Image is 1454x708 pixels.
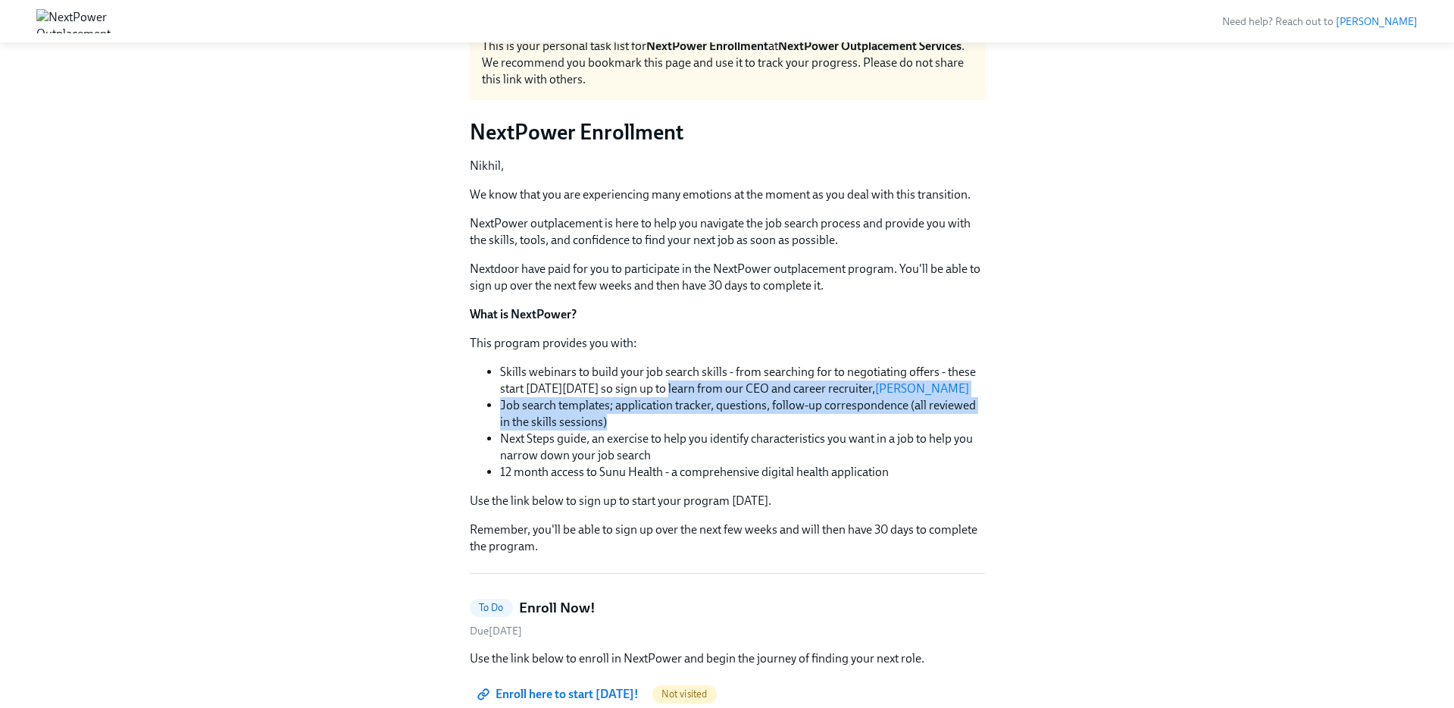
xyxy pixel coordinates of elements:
[470,118,985,146] h3: NextPower Enrollment
[519,598,596,618] h5: Enroll Now!
[500,464,985,481] li: 12 month access to Sunu Health - a comprehensive digital health application
[470,335,985,352] p: This program provides you with:
[482,38,973,88] div: This is your personal task list for at . We recommend you bookmark this page and use it to track ...
[500,431,985,464] li: Next Steps guide, an exercise to help you identify characteristics you want in a job to help you ...
[500,364,985,397] li: Skills webinars to build your job search skills - from searching for to negotiating offers - thes...
[470,598,985,638] a: To DoEnroll Now!Due[DATE]
[36,9,111,33] img: NextPower Outplacement Services
[1336,15,1418,28] a: [PERSON_NAME]
[470,522,985,555] p: Remember, you'll be able to sign up over the next few weeks and will then have 30 days to complet...
[652,688,717,700] span: Not visited
[470,625,522,638] span: Wednesday, August 20th 2025, 6:00 pm
[470,158,985,174] p: Nikhil,
[646,39,768,53] strong: NextPower Enrollment
[470,602,513,613] span: To Do
[470,307,577,321] strong: What is NextPower?
[1222,15,1418,28] span: Need help? Reach out to
[778,39,962,53] strong: NextPower Outplacement Services
[480,687,639,702] span: Enroll here to start [DATE]!
[470,186,985,203] p: We know that you are experiencing many emotions at the moment as you deal with this transition.
[470,493,985,509] p: Use the link below to sign up to start your program [DATE].
[875,381,969,396] a: [PERSON_NAME]
[470,650,985,667] p: Use the link below to enroll in NextPower and begin the journey of finding your next role.
[470,261,985,294] p: Nextdoor have paid for you to participate in the NextPower outplacement program. You'll be able t...
[500,397,985,431] li: Job search templates; application tracker, questions, follow-up correspondence (all reviewed in t...
[470,215,985,249] p: NextPower outplacement is here to help you navigate the job search process and provide you with t...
